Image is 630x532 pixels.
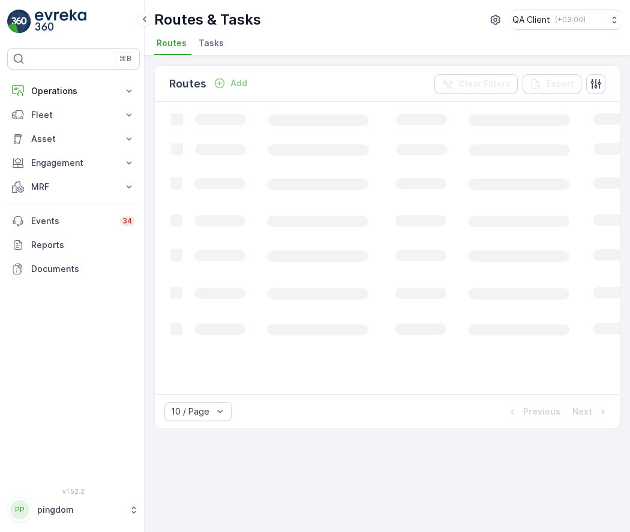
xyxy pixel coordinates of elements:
div: PP [10,500,29,519]
p: QA Client [512,14,550,26]
p: Clear Filters [458,78,511,90]
a: Documents [7,257,140,281]
p: Operations [31,85,116,97]
button: Next [571,404,610,419]
p: Documents [31,263,135,275]
a: Events34 [7,209,140,233]
button: PPpingdom [7,497,140,522]
p: pingdom [37,504,123,516]
p: Routes [169,75,206,92]
p: ( +03:00 ) [555,15,586,25]
button: QA Client(+03:00) [512,10,620,30]
button: Previous [505,404,562,419]
p: Export [547,78,574,90]
p: Previous [523,406,560,418]
button: Export [523,74,581,93]
p: Next [572,406,592,418]
button: Add [209,76,252,90]
button: Clear Filters [434,74,518,93]
img: logo [7,10,31,34]
p: Engagement [31,157,116,169]
button: Fleet [7,103,140,127]
p: Add [230,77,247,89]
p: Reports [31,239,135,251]
button: Operations [7,79,140,103]
p: Events [31,215,113,227]
p: 34 [122,216,133,226]
p: ⌘B [119,54,131,64]
span: Routes [157,37,187,49]
p: Routes & Tasks [154,10,261,29]
img: logo_light-DOdMpM7g.png [35,10,86,34]
a: Reports [7,233,140,257]
p: Fleet [31,109,116,121]
p: Asset [31,133,116,145]
span: v 1.52.2 [7,488,140,495]
span: Tasks [199,37,224,49]
button: Engagement [7,151,140,175]
button: Asset [7,127,140,151]
button: MRF [7,175,140,199]
p: MRF [31,181,116,193]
